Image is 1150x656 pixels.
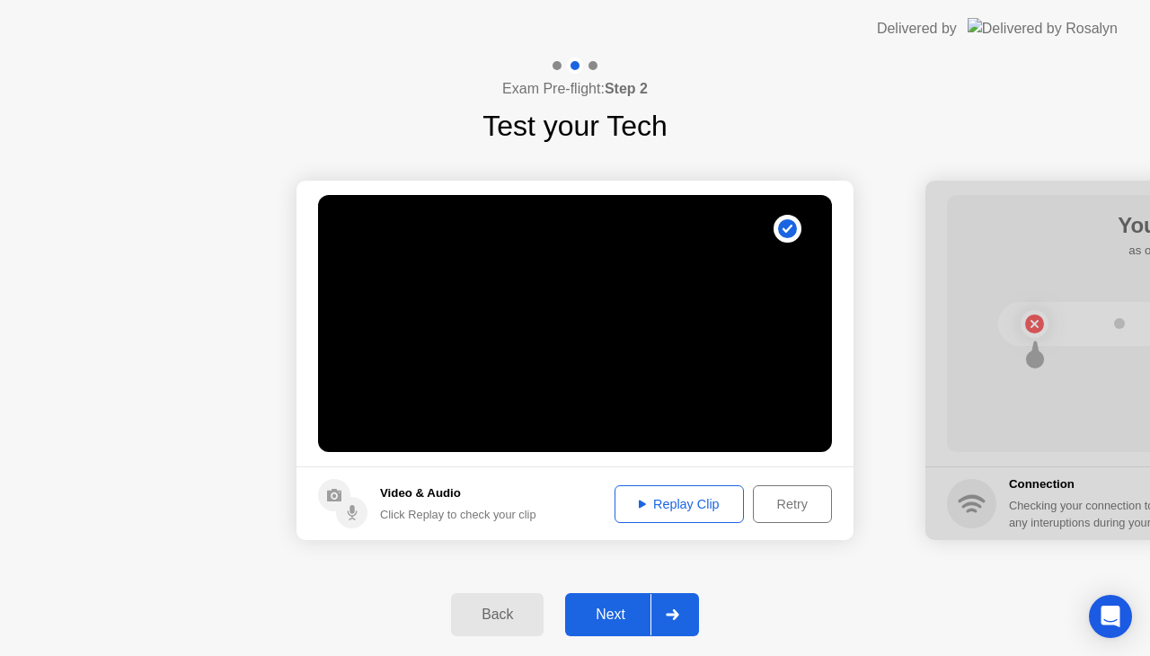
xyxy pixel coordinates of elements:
b: Step 2 [605,81,648,96]
div: Open Intercom Messenger [1089,595,1132,638]
button: Next [565,593,699,636]
img: Delivered by Rosalyn [968,18,1118,39]
h4: Exam Pre-flight: [502,78,648,100]
div: Delivered by [877,18,957,40]
div: Click Replay to check your clip [380,506,536,523]
button: Back [451,593,544,636]
div: Back [456,607,538,623]
div: Next [571,607,650,623]
div: Retry [759,497,826,511]
div: Replay Clip [621,497,738,511]
button: Replay Clip [615,485,744,523]
h1: Test your Tech [482,104,668,147]
h5: Video & Audio [380,484,536,502]
button: Retry [753,485,832,523]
